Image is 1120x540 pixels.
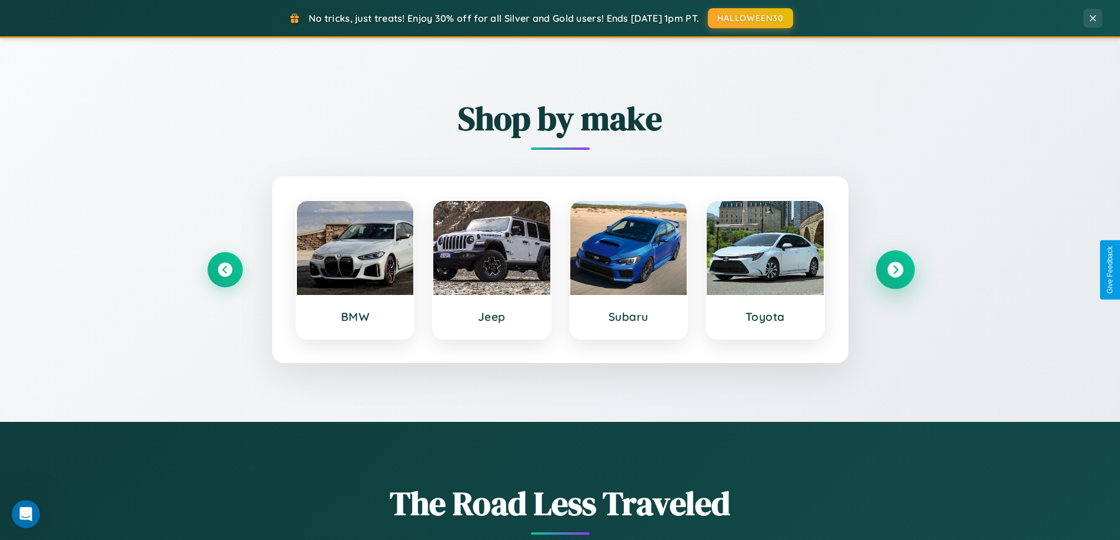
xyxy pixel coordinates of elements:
h3: Jeep [445,310,539,324]
h3: BMW [309,310,402,324]
h1: The Road Less Traveled [208,481,913,526]
span: No tricks, just treats! Enjoy 30% off for all Silver and Gold users! Ends [DATE] 1pm PT. [309,12,699,24]
button: HALLOWEEN30 [708,8,793,28]
div: Give Feedback [1106,246,1114,294]
h2: Shop by make [208,96,913,141]
h3: Toyota [718,310,812,324]
iframe: Intercom live chat [12,500,40,528]
h3: Subaru [582,310,676,324]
